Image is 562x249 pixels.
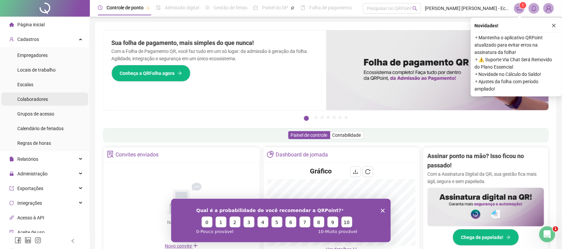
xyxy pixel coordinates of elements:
span: Colaboradores [17,97,48,102]
span: Chega de papelada! [461,234,503,241]
span: dashboard [253,5,258,10]
span: plus [193,243,198,248]
span: Escalas [17,82,33,87]
span: arrow-right [177,71,182,76]
span: Painel do DP [262,5,288,10]
span: Conheça a QRFolha agora [120,70,175,77]
span: 1 [553,226,558,232]
span: lock [9,171,14,176]
span: user-add [9,37,14,42]
span: Folha de pagamento [309,5,352,10]
span: sun [205,5,210,10]
span: ⚬ Ajustes da folha com período ampliado! [475,78,558,93]
span: Aceite de uso [17,230,45,235]
span: Novidades ! [475,22,499,29]
span: linkedin [25,237,31,244]
button: 5 [333,116,336,119]
span: export [9,186,14,191]
span: Relatórios [17,156,38,162]
img: banner%2F8d14a306-6205-4263-8e5b-06e9a85ad873.png [326,30,549,110]
button: Conheça a QRFolha agora [112,65,190,82]
button: 3 [321,116,324,119]
iframe: Intercom live chat [539,226,555,242]
span: solution [107,151,114,158]
div: Convites enviados [116,149,158,160]
button: 2 [315,116,318,119]
span: bell [531,5,537,11]
span: Página inicial [17,22,45,27]
span: Contabilidade [333,132,361,138]
span: instagram [35,237,41,244]
span: Exportações [17,186,43,191]
p: Com a Assinatura Digital da QR, sua gestão fica mais ágil, segura e sem papelada. [427,170,544,185]
span: download [353,169,358,174]
span: Cadastros [17,37,39,42]
span: Integrações [17,200,42,206]
span: sync [9,201,14,205]
span: ⚬ Novidade no Cálculo do Saldo! [475,71,558,78]
span: Empregadores [17,53,48,58]
button: 4 [327,116,330,119]
img: 88859 [544,3,554,13]
span: file [9,157,14,161]
div: Dashboard de jornada [276,149,328,160]
span: ⚬ ⚠️ Suporte Via Chat Será Removido do Plano Essencial [475,56,558,71]
span: home [9,22,14,27]
span: reload [365,169,371,174]
h2: Assinar ponto na mão? Isso ficou no passado! [427,151,544,170]
span: Administração [17,171,48,176]
span: pushpin [146,6,150,10]
span: facebook [15,237,21,244]
span: left [71,239,75,243]
span: ⚬ Mantenha o aplicativo QRPoint atualizado para evitar erros na assinatura da folha! [475,34,558,56]
span: [PERSON_NAME] [PERSON_NAME] - Ecofloor System [425,5,510,12]
button: Chega de papelada! [453,229,519,246]
span: book [301,5,305,10]
h2: Sua folha de pagamento, mais simples do que nunca! [112,38,318,48]
span: audit [9,230,14,235]
span: Admissão digital [165,5,199,10]
button: 7 [345,116,348,119]
iframe: Pesquisa da QRPoint [171,199,391,242]
button: 6 [339,116,342,119]
span: file-done [156,5,161,10]
img: banner%2F02c71560-61a6-44d4-94b9-c8ab97240462.png [427,188,544,227]
span: notification [516,5,522,11]
span: Locais de trabalho [17,67,56,73]
button: 1 [304,116,309,121]
span: Grupos de acesso [17,111,54,117]
span: Novo convite [165,243,198,249]
span: clock-circle [98,5,103,10]
span: Painel de controle [291,132,328,138]
h4: Gráfico [310,166,332,176]
sup: 1 [520,2,526,9]
span: pushpin [291,6,295,10]
span: Gestão de férias [214,5,247,10]
span: Acesso à API [17,215,44,220]
p: Com a Folha de Pagamento QR, você faz tudo em um só lugar: da admissão à geração da folha. Agilid... [112,48,318,62]
div: Não há dados [151,219,212,226]
span: arrow-right [506,235,511,240]
span: pie-chart [267,151,274,158]
span: search [413,6,418,11]
span: 1 [522,3,524,8]
span: Regras de horas [17,140,51,146]
span: close [552,23,556,28]
span: Controle de ponto [107,5,143,10]
span: Calendário de feriados [17,126,64,131]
